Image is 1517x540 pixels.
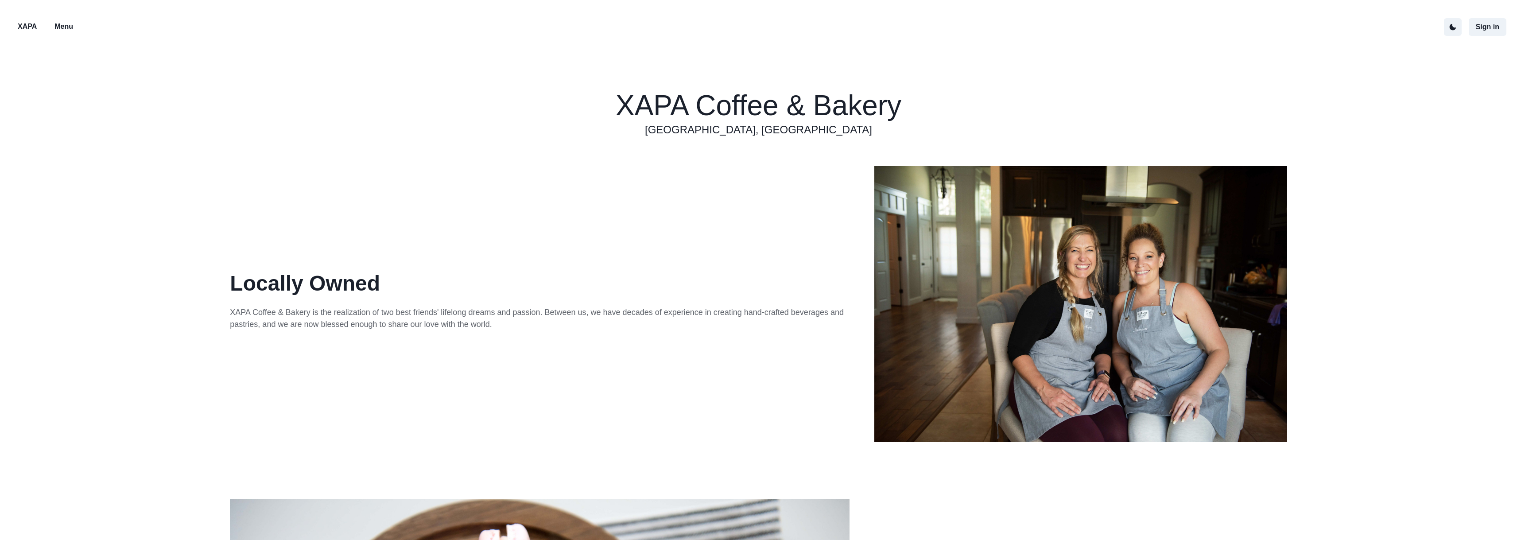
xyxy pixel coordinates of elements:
p: Locally Owned [230,268,849,299]
button: active dark theme mode [1444,18,1462,36]
p: XAPA Coffee & Bakery is the realization of two best friends' lifelong dreams and passion. Between... [230,307,849,330]
p: XAPA [18,21,37,32]
a: [GEOGRAPHIC_DATA], [GEOGRAPHIC_DATA] [645,122,872,138]
h1: XAPA Coffee & Bakery [616,89,901,122]
img: xapa owners [874,166,1287,442]
button: Sign in [1469,18,1506,36]
p: Menu [54,21,73,32]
